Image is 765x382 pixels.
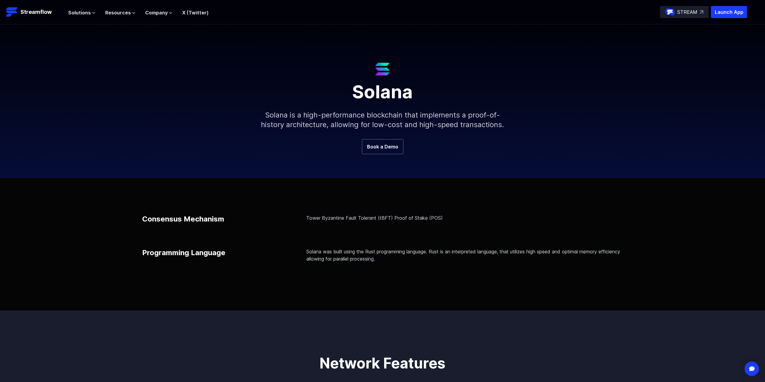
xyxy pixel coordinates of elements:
button: Company [145,9,173,16]
p: Solana was built using the Rust programming language. Rust is an interpreted language, that utili... [306,248,623,262]
span: Solutions [68,9,91,16]
p: Streamflow [20,8,52,16]
span: Resources [105,9,131,16]
p: STREAM [677,8,697,16]
img: Streamflow Logo [6,6,18,18]
img: streamflow-logo-circle.png [665,7,675,17]
button: Resources [105,9,136,16]
p: Programming Language [142,248,225,258]
img: top-right-arrow.svg [700,10,703,14]
button: Launch App [711,6,747,18]
div: Open Intercom Messenger [745,362,759,376]
p: Tower Byzantine Fault Tolerant (tBFT) Proof of Stake (POS) [306,214,623,222]
button: Solutions [68,9,96,16]
a: Book a Demo [362,139,403,154]
p: Solana is a high-performance blockchain that implements a proof-of-history architecture, allowing... [253,101,512,139]
img: Solana [375,63,390,75]
p: Consensus Mechanism [142,214,224,224]
a: X (Twitter) [182,10,209,16]
a: STREAM [660,6,708,18]
span: Company [145,9,168,16]
a: Streamflow [6,6,62,18]
h1: Solana [238,75,527,101]
p: Network Features [248,356,517,371]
